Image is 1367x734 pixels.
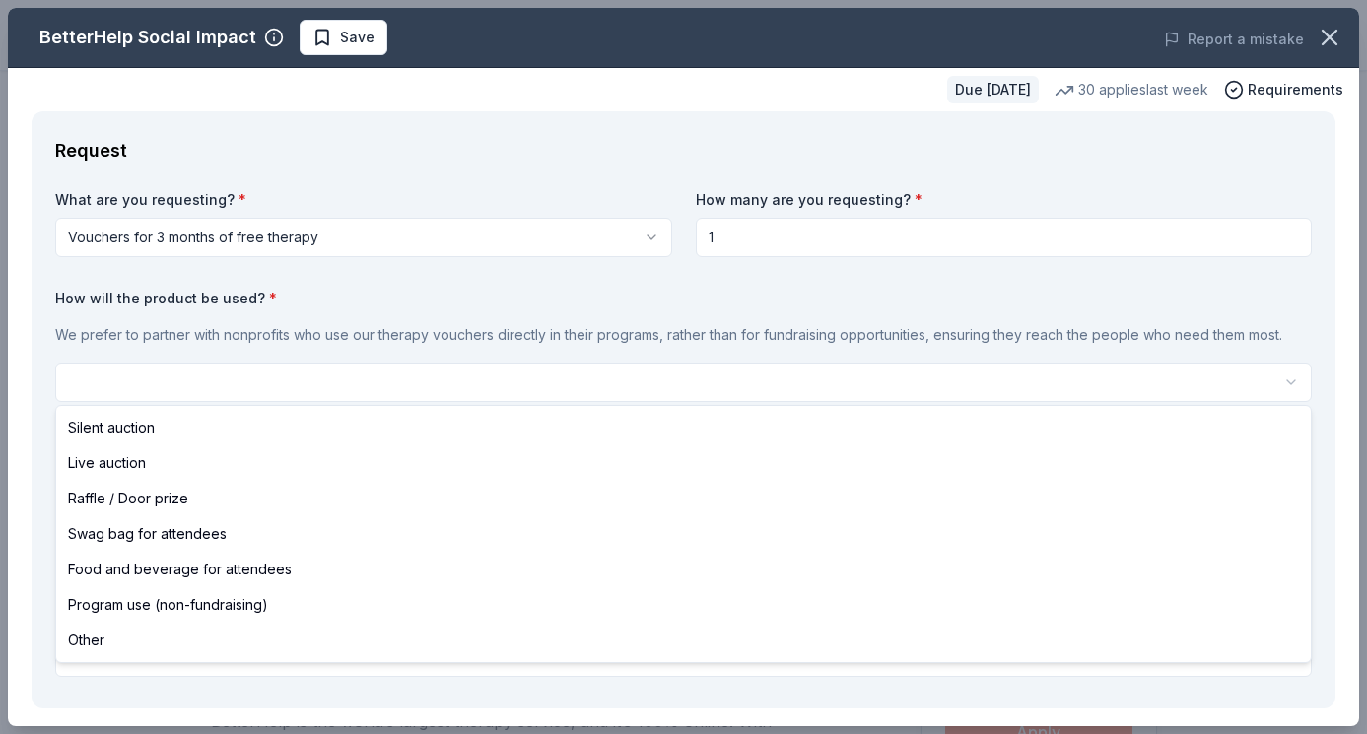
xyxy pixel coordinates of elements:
span: Raffle / Door prize [68,487,188,510]
span: Program use (non-fundraising) [68,593,268,617]
span: Food and beverage for attendees [68,558,292,581]
span: Silent auction [68,416,155,439]
span: Other [68,629,104,652]
span: 32nd Annual Stop Children's [MEDICAL_DATA] Charity Golf Classic [321,24,479,47]
span: Live auction [68,451,146,475]
span: Swag bag for attendees [68,522,227,546]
